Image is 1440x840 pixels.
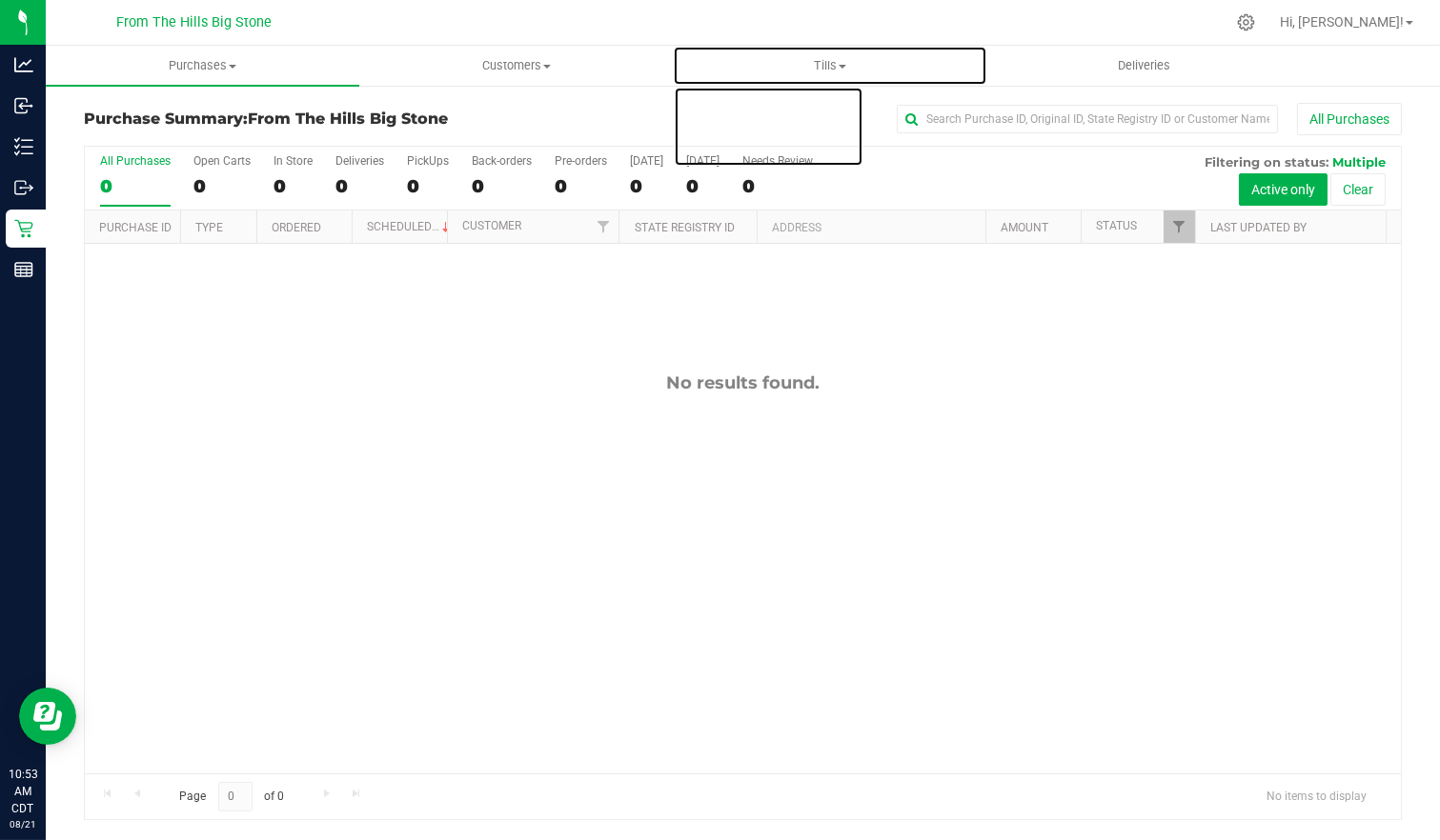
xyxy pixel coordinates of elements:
inline-svg: Retail [14,219,33,238]
div: Manage settings [1234,13,1258,31]
div: Pre-orders [555,154,607,168]
div: 0 [335,175,384,197]
div: 0 [274,175,313,197]
inline-svg: Inventory [14,137,33,156]
inline-svg: Analytics [14,55,33,74]
a: Customers [359,46,673,86]
div: Deliveries [335,154,384,168]
span: Filtering on status: [1205,154,1328,170]
a: Tills [673,46,986,86]
span: Customers [360,57,672,74]
a: Deliveries [987,46,1301,86]
span: No items to display [1251,782,1382,810]
a: Filter [1164,210,1195,243]
inline-svg: Outbound [14,178,33,197]
a: Type [195,221,223,234]
a: Customer [462,219,521,232]
inline-svg: Inbound [14,96,33,115]
div: No results found. [85,372,1401,393]
iframe: Resource center [19,688,76,745]
span: Page of 0 [163,782,300,811]
a: Ordered [272,221,321,234]
div: 0 [193,175,251,197]
div: Needs Review [742,154,813,168]
div: 0 [742,175,813,197]
div: 0 [472,175,532,197]
a: Purchases [46,46,359,86]
a: Status [1096,219,1137,232]
div: In Store [274,154,313,168]
a: Purchase ID [99,221,172,234]
p: 08/21 [9,817,37,831]
button: Clear [1330,173,1386,206]
a: Filter [587,210,619,243]
inline-svg: Reports [14,260,33,279]
div: 0 [686,175,720,197]
span: From The Hills Big Stone [117,14,273,30]
div: 0 [100,175,171,197]
div: Open Carts [193,154,251,168]
div: PickUps [407,154,449,168]
span: Deliveries [1092,57,1196,74]
span: Multiple [1332,154,1386,170]
a: Scheduled [367,220,454,233]
span: Purchases [46,57,359,74]
div: 0 [630,175,663,197]
div: [DATE] [686,154,720,168]
span: From The Hills Big Stone [248,110,448,128]
h3: Purchase Summary: [84,110,523,128]
a: Amount [1001,221,1048,234]
div: 0 [555,175,607,197]
input: Search Purchase ID, Original ID, State Registry ID or Customer Name... [897,105,1278,133]
th: Address [757,210,985,244]
span: Tills [674,57,985,74]
div: [DATE] [630,154,663,168]
div: All Purchases [100,154,171,168]
button: Active only [1239,173,1328,206]
a: State Registry ID [635,221,735,234]
div: Back-orders [472,154,532,168]
a: Last Updated By [1210,221,1307,234]
div: 0 [407,175,449,197]
p: 10:53 AM CDT [9,766,37,817]
button: All Purchases [1297,103,1402,135]
span: Hi, [PERSON_NAME]! [1280,14,1404,30]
